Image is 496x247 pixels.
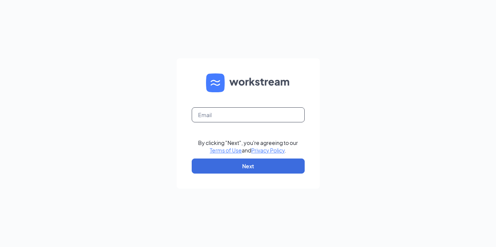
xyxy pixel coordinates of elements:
[206,73,290,92] img: WS logo and Workstream text
[198,139,298,154] div: By clicking "Next", you're agreeing to our and .
[251,147,285,154] a: Privacy Policy
[192,159,305,174] button: Next
[192,107,305,122] input: Email
[210,147,242,154] a: Terms of Use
